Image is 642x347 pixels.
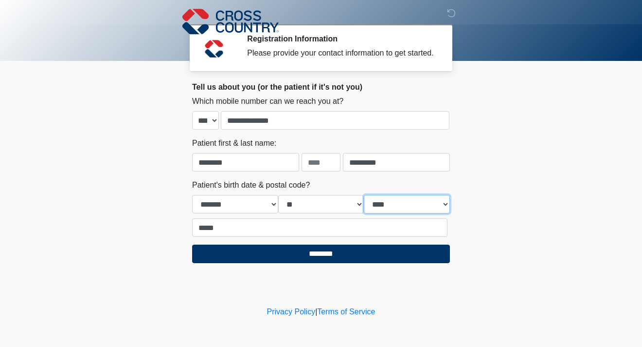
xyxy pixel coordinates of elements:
img: Cross Country Logo [182,7,279,36]
h2: Tell us about you (or the patient if it's not you) [192,82,450,92]
a: Terms of Service [317,308,375,316]
label: Patient's birth date & postal code? [192,179,310,191]
label: Patient first & last name: [192,137,276,149]
label: Which mobile number can we reach you at? [192,96,343,107]
a: Privacy Policy [267,308,316,316]
a: | [315,308,317,316]
img: Agent Avatar [199,34,229,63]
div: Please provide your contact information to get started. [247,47,435,59]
